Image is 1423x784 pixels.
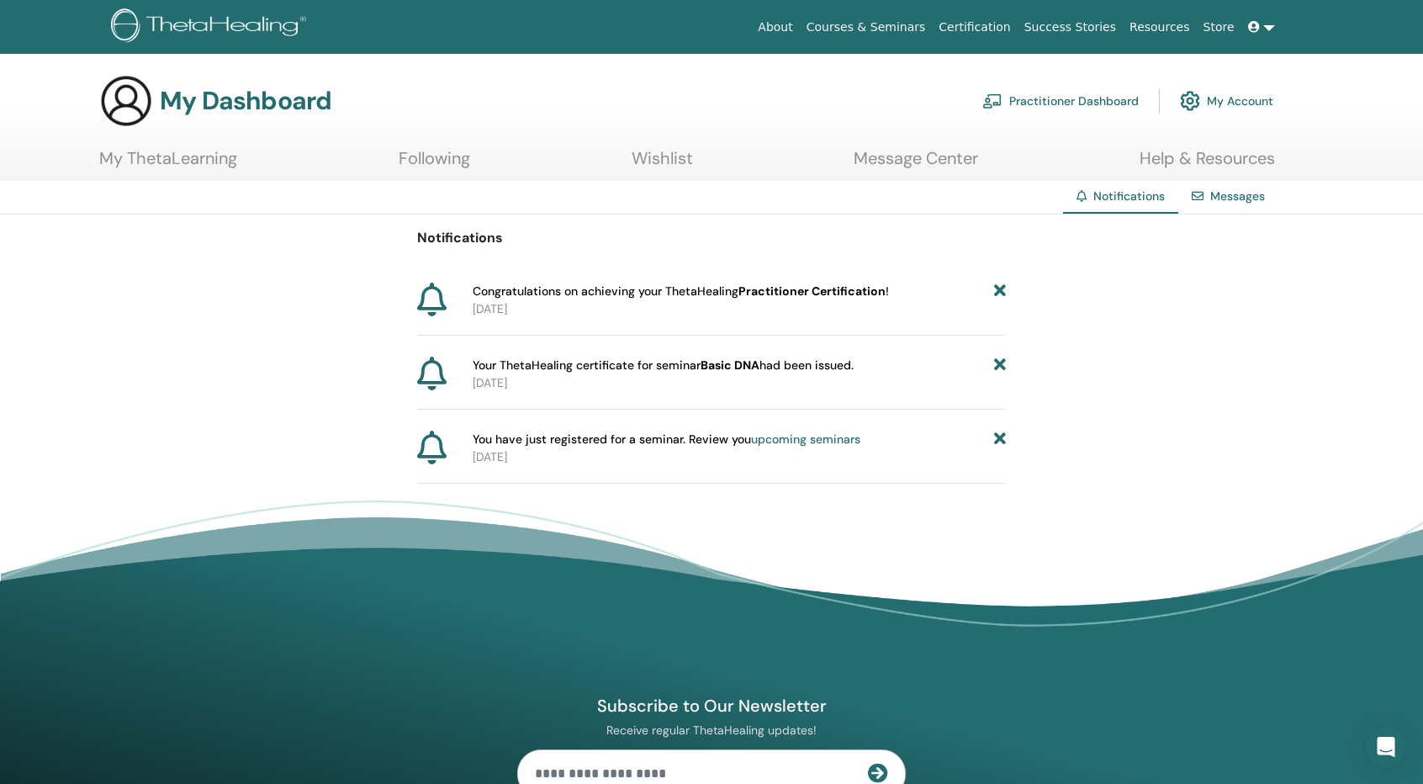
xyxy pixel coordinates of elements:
p: [DATE] [473,300,1006,318]
a: My Account [1180,82,1273,119]
h4: Subscribe to Our Newsletter [517,695,906,717]
span: You have just registered for a seminar. Review you [473,431,860,448]
img: chalkboard-teacher.svg [982,93,1002,109]
a: Message Center [854,148,978,181]
a: Practitioner Dashboard [982,82,1139,119]
a: Success Stories [1018,12,1123,43]
a: About [751,12,799,43]
a: Courses & Seminars [800,12,933,43]
a: Help & Resources [1140,148,1275,181]
p: Notifications [417,228,1006,248]
a: upcoming seminars [751,432,860,447]
a: Certification [932,12,1017,43]
p: [DATE] [473,374,1006,392]
img: generic-user-icon.jpg [99,74,153,128]
a: Following [399,148,470,181]
span: Notifications [1093,188,1165,204]
b: Basic DNA [701,358,759,373]
iframe: Intercom live chat [1366,727,1406,767]
span: Your ThetaHealing certificate for seminar had been issued. [473,357,854,374]
a: Store [1197,12,1241,43]
img: logo.png [111,8,312,46]
b: Practitioner Certification [738,283,886,299]
h3: My Dashboard [160,86,331,116]
span: Congratulations on achieving your ThetaHealing ! [473,283,889,300]
a: Messages [1210,188,1265,204]
a: Resources [1123,12,1197,43]
a: My ThetaLearning [99,148,237,181]
a: Wishlist [632,148,693,181]
p: [DATE] [473,448,1006,466]
img: cog.svg [1180,87,1200,115]
p: Receive regular ThetaHealing updates! [517,723,906,738]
